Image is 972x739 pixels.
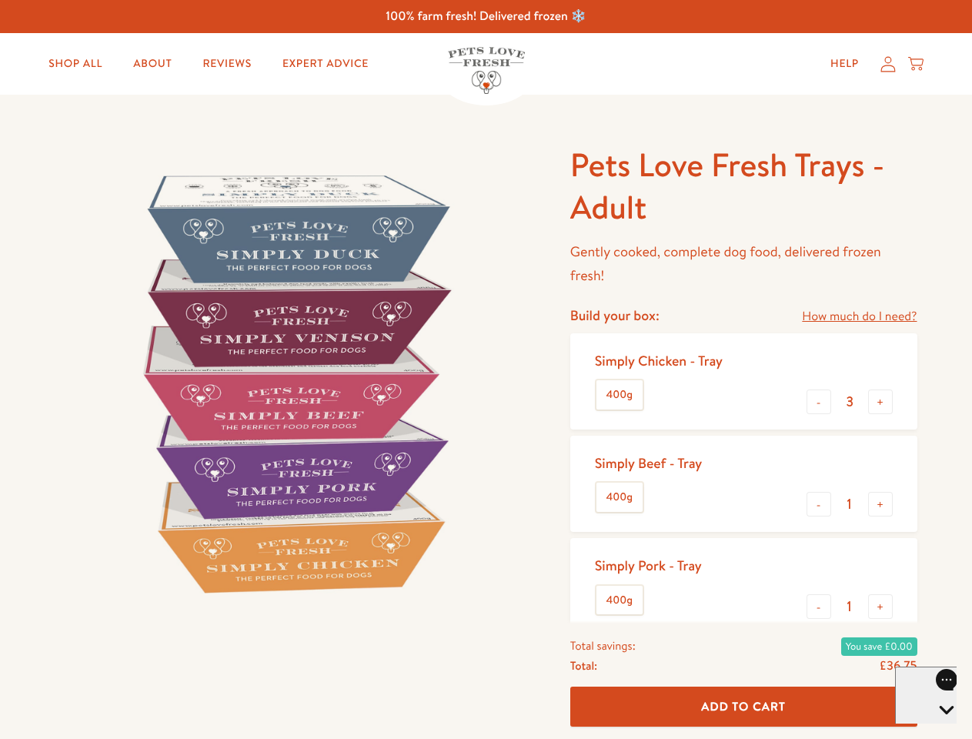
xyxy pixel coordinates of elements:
[190,48,263,79] a: Reviews
[570,144,917,228] h1: Pets Love Fresh Trays - Adult
[121,48,184,79] a: About
[570,656,597,676] span: Total:
[595,454,702,472] div: Simply Beef - Tray
[895,667,957,724] iframe: Gorgias live chat messenger
[807,594,831,619] button: -
[868,492,893,517] button: +
[570,636,636,656] span: Total savings:
[595,557,702,574] div: Simply Pork - Tray
[807,492,831,517] button: -
[802,306,917,327] a: How much do I need?
[818,48,871,79] a: Help
[270,48,381,79] a: Expert Advice
[596,380,643,410] label: 400g
[807,390,831,414] button: -
[868,390,893,414] button: +
[448,47,525,94] img: Pets Love Fresh
[55,144,533,622] img: Pets Love Fresh Trays - Adult
[596,483,643,512] label: 400g
[570,240,917,287] p: Gently cooked, complete dog food, delivered frozen fresh!
[36,48,115,79] a: Shop All
[879,657,917,674] span: £36.75
[570,687,917,727] button: Add To Cart
[596,586,643,615] label: 400g
[701,698,786,714] span: Add To Cart
[868,594,893,619] button: +
[570,306,660,324] h4: Build your box:
[841,637,917,656] span: You save £0.00
[595,352,723,369] div: Simply Chicken - Tray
